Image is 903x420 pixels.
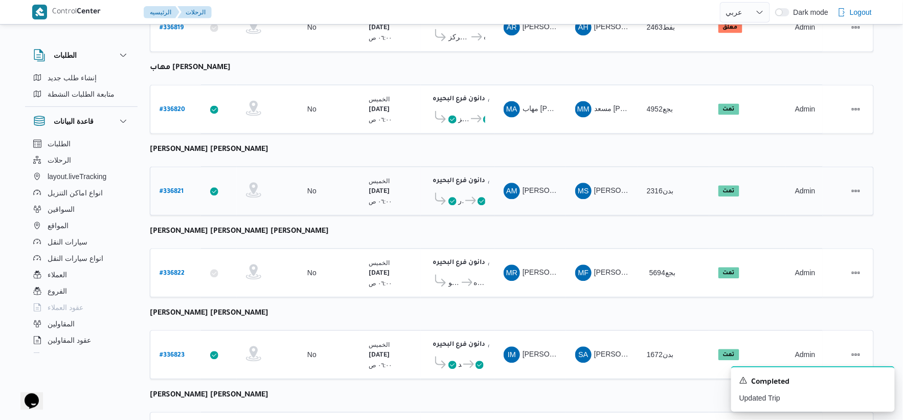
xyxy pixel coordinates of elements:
[504,19,520,36] div: Abadaljlail Rad Muhammad Abadalsalhain
[647,187,673,195] span: بدن2316
[850,6,872,18] span: Logout
[433,342,485,349] b: دانون فرع البحيره
[433,96,485,103] b: دانون فرع البحيره
[48,72,97,84] span: إنشاء طلب جديد
[458,359,462,371] span: مركز رشيد
[307,350,317,360] div: No
[29,250,133,267] button: انواع سيارات النقل
[150,310,268,318] b: [PERSON_NAME] [PERSON_NAME]
[25,70,138,106] div: الطلبات
[752,377,790,389] span: Completed
[795,351,816,359] span: Admin
[523,23,642,31] span: [PERSON_NAME] [PERSON_NAME]
[369,35,392,41] small: ٠٦:٠٠ ص
[307,105,317,114] div: No
[369,96,390,103] small: الخميس
[848,19,864,36] button: Actions
[48,334,91,346] span: عقود المقاولين
[369,198,392,205] small: ٠٦:٠٠ ص
[307,187,317,196] div: No
[594,187,653,195] span: [PERSON_NAME]
[474,277,485,289] span: دانون فرع البحيره
[578,347,588,363] span: SA
[48,219,69,232] span: المواقع
[433,178,485,185] b: دانون فرع البحيره
[48,187,103,199] span: انواع اماكن التنزيل
[160,352,185,360] b: # 336823
[48,269,67,281] span: العملاء
[594,105,672,113] span: مسعد [PERSON_NAME]
[32,5,47,19] img: X8yXhbKr1z7QwAAAABJRU5ErkJggg==
[507,19,517,36] span: AR
[77,8,101,16] b: Center
[508,347,516,363] span: IM
[150,64,231,73] b: مهاب [PERSON_NAME]
[48,350,90,363] span: اجهزة التليفون
[29,168,133,185] button: layout.liveTracking
[484,31,485,43] span: دانون فرع البحيره
[504,183,520,200] div: Ahmad Muhammad Saaid Abadalsmd Aljmsai
[848,347,864,363] button: Actions
[723,189,735,195] b: تمت
[369,117,392,123] small: ٠٦:٠٠ ص
[29,267,133,283] button: العملاء
[458,195,464,207] span: قسم كفرالدوار
[795,269,816,277] span: Admin
[575,347,592,363] div: Slah Aataiah Jab Allah Muhammad
[369,271,390,278] b: [DATE]
[33,115,129,127] button: قاعدة البيانات
[647,105,673,114] span: بجع4952
[523,269,703,277] span: [PERSON_NAME] [PERSON_NAME] [PERSON_NAME]
[33,49,129,61] button: الطلبات
[594,269,714,277] span: [PERSON_NAME] [PERSON_NAME]
[29,70,133,86] button: إنشاء طلب جديد
[718,104,739,115] span: تمت
[29,136,133,152] button: الطلبات
[506,265,517,281] span: MR
[29,152,133,168] button: الرحلات
[10,379,43,410] iframe: chat widget
[523,105,599,113] span: مهاب [PERSON_NAME]
[29,234,133,250] button: سيارات النقل
[54,115,94,127] h3: قاعدة البيانات
[433,260,485,267] b: دانون فرع البحيره
[723,352,735,359] b: تمت
[369,107,390,114] b: [DATE]
[448,277,460,289] span: مركز إدكو
[795,187,816,195] span: Admin
[369,178,390,185] small: الخميس
[594,350,714,359] span: [PERSON_NAME] [PERSON_NAME]
[833,2,876,23] button: Logout
[739,375,887,389] div: Notification
[160,21,184,35] a: #336819
[718,22,742,33] span: معلق
[160,103,185,117] a: #336820
[848,101,864,118] button: Actions
[29,299,133,316] button: عقود العملاء
[795,105,816,114] span: Admin
[647,351,673,359] span: بدن1672
[488,177,507,184] small: ٠٢:٠٢ م
[369,352,390,360] b: [DATE]
[647,24,675,32] span: بفط2463
[578,183,589,200] span: MS
[488,259,507,266] small: ٠٢:٠٢ م
[160,189,184,196] b: # 336821
[29,217,133,234] button: المواقع
[29,332,133,348] button: عقود المقاولين
[458,113,469,125] span: مركز [GEOGRAPHIC_DATA]
[739,393,887,404] p: Updated Trip
[795,24,816,32] span: Admin
[723,271,735,277] b: تمت
[718,349,739,361] span: تمت
[160,348,185,362] a: #336823
[307,269,317,278] div: No
[848,265,864,281] button: Actions
[723,107,735,113] b: تمت
[848,183,864,200] button: Actions
[577,101,590,118] span: MM
[48,138,71,150] span: الطلبات
[575,101,592,118] div: Msaad Muhammad Athman Ahmad
[48,170,106,183] span: layout.liveTracking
